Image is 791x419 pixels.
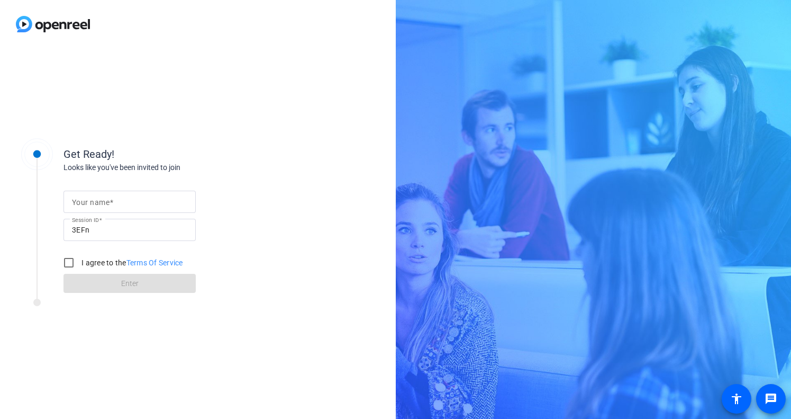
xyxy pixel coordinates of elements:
label: I agree to the [79,257,183,268]
mat-label: Session ID [72,217,99,223]
mat-icon: accessibility [730,393,743,405]
mat-label: Your name [72,198,110,207]
div: Looks like you've been invited to join [63,162,275,173]
a: Terms Of Service [126,258,183,267]
div: Get Ready! [63,146,275,162]
mat-icon: message [765,393,777,405]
